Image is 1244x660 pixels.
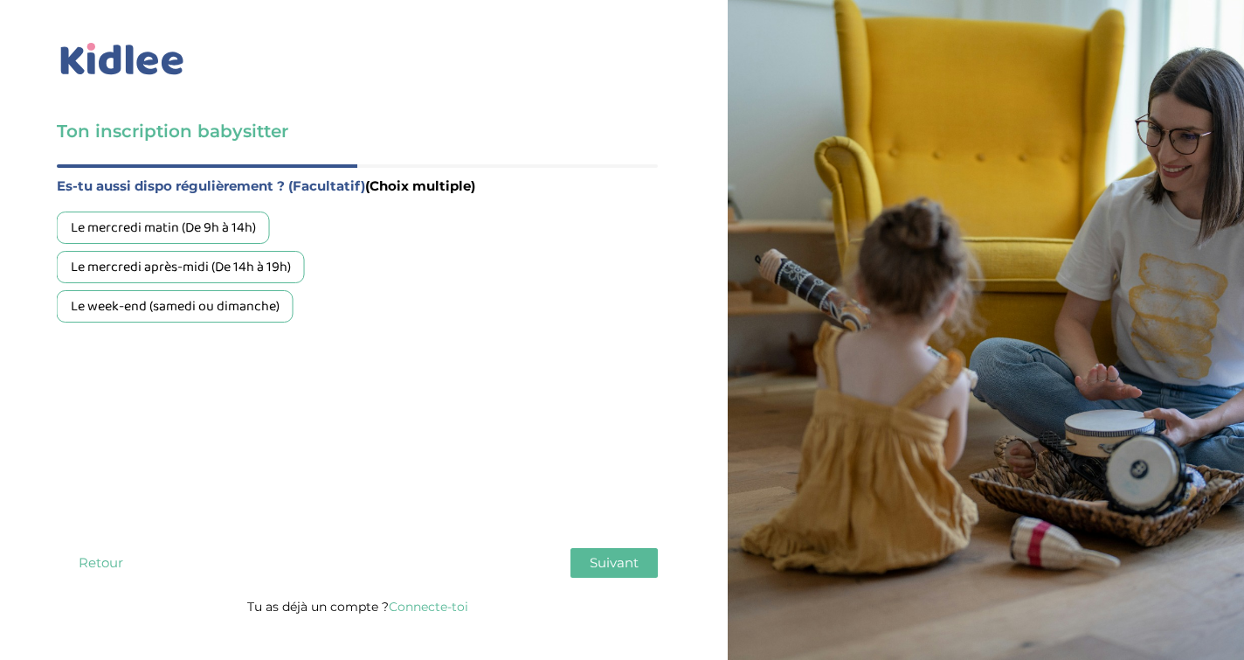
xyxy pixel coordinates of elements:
button: Suivant [570,548,658,578]
label: Es-tu aussi dispo régulièrement ? (Facultatif) [57,175,658,198]
p: Tu as déjà un compte ? [57,595,658,618]
span: Suivant [590,554,639,571]
a: Connecte-toi [389,599,468,615]
div: Le week-end (samedi ou dimanche) [57,290,294,323]
button: Retour [57,548,144,578]
div: Le mercredi après-midi (De 14h à 19h) [57,251,305,283]
img: logo_kidlee_bleu [57,39,188,80]
span: (Choix multiple) [365,177,475,194]
h3: Ton inscription babysitter [57,119,658,143]
div: Le mercredi matin (De 9h à 14h) [57,212,270,244]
